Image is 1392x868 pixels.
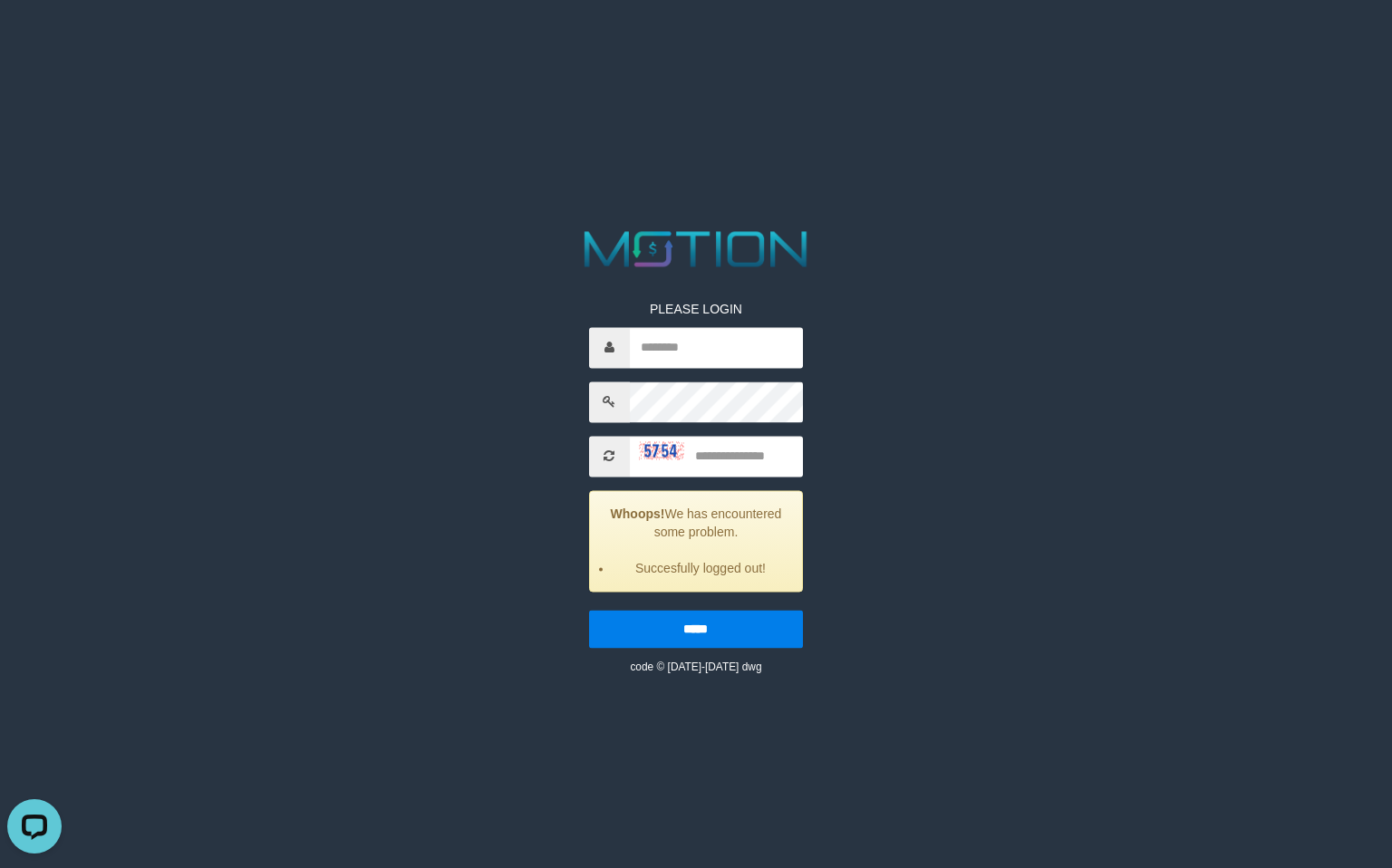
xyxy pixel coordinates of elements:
[630,661,761,673] small: code © [DATE]-[DATE] dwg
[611,506,665,521] strong: Whoops!
[575,225,818,273] img: MOTION_logo.png
[613,559,788,577] li: Succesfully logged out!
[639,442,684,460] img: captcha
[7,7,62,62] button: Open LiveChat chat widget
[589,300,803,318] p: PLEASE LOGIN
[589,490,803,592] div: We has encountered some problem.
